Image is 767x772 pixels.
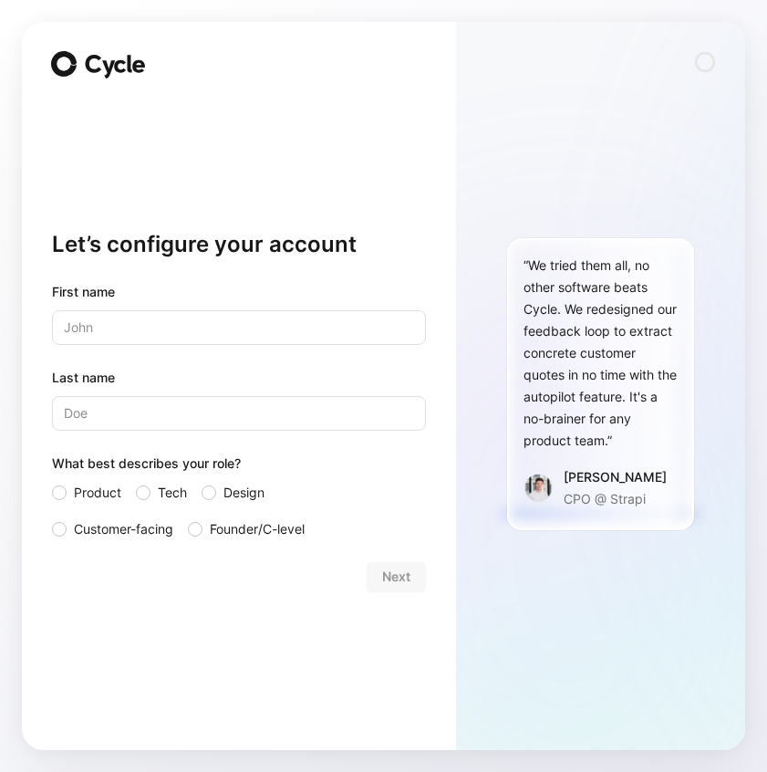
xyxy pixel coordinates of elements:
input: John [52,310,426,345]
span: Customer-facing [74,518,173,540]
p: CPO @ Strapi [564,488,667,510]
span: Founder/C-level [210,518,305,540]
div: What best describes your role? [52,453,426,482]
span: Design [223,482,264,504]
div: First name [52,281,426,303]
label: Last name [52,367,426,389]
span: Tech [158,482,187,504]
div: “We tried them all, no other software beats Cycle. We redesigned our feedback loop to extract con... [523,255,678,452]
span: Product [74,482,121,504]
input: Doe [52,396,426,431]
div: [PERSON_NAME] [564,466,667,488]
h1: Let’s configure your account [52,230,426,259]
